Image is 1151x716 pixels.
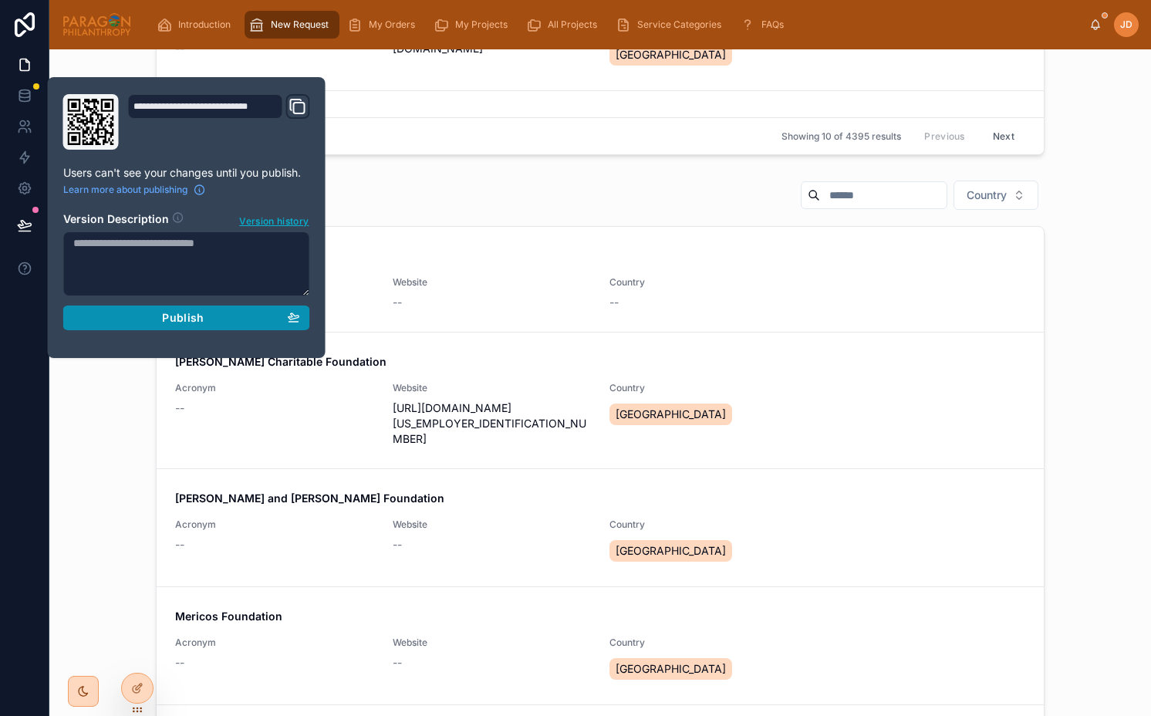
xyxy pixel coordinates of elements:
span: All Projects [548,19,597,31]
a: Friends-International Inc.AcronymWebsiteCountry [157,90,1044,208]
span: Introduction [178,19,231,31]
span: [GEOGRAPHIC_DATA] [616,47,726,62]
a: My Orders [343,11,426,39]
a: Introduction [152,11,241,39]
h2: Version Description [63,211,169,228]
strong: Mericos Foundation [175,610,282,623]
span: Website [393,518,592,531]
span: Service Categories [637,19,721,31]
span: Country [967,187,1007,203]
span: [GEOGRAPHIC_DATA] [616,407,726,422]
button: Next [982,124,1025,148]
div: Domain and Custom Link [128,94,310,150]
a: All Projects [521,11,608,39]
p: Users can't see your changes until you publish. [63,165,310,181]
span: Acronym [175,518,374,531]
span: Country [609,637,808,649]
span: -- [393,537,402,552]
button: Select Button [954,181,1038,210]
span: Learn more about publishing [63,184,187,196]
span: -- [609,295,619,310]
strong: [PERSON_NAME] and [PERSON_NAME] Foundation [175,491,444,505]
span: New Request [271,19,329,31]
span: FAQs [761,19,784,31]
span: -- [175,400,184,416]
a: [PERSON_NAME] and [PERSON_NAME] FoundationAcronym--Website--Country[GEOGRAPHIC_DATA] [157,468,1044,586]
span: Website [393,276,592,289]
span: [URL][DOMAIN_NAME][US_EMPLOYER_IDENTIFICATION_NUMBER] [393,400,592,447]
button: Publish [63,306,310,330]
span: -- [393,655,402,670]
span: Website [393,382,592,394]
img: App logo [62,12,132,37]
a: Confidence FoundationAcronym--Website--Country-- [157,227,1044,332]
a: FAQs [735,11,795,39]
span: Country [609,382,808,394]
span: My Orders [369,19,415,31]
span: Acronym [175,637,374,649]
button: Version history [238,211,309,228]
span: [GEOGRAPHIC_DATA] [616,543,726,559]
span: Publish [162,311,204,325]
span: Country [609,518,808,531]
span: [GEOGRAPHIC_DATA] [616,661,726,677]
a: Mericos FoundationAcronym--Website--Country[GEOGRAPHIC_DATA] [157,586,1044,704]
a: [PERSON_NAME] Charitable FoundationAcronym--Website[URL][DOMAIN_NAME][US_EMPLOYER_IDENTIFICATION_... [157,332,1044,468]
a: My Projects [429,11,518,39]
a: Service Categories [611,11,732,39]
span: My Projects [455,19,508,31]
span: Country [609,276,808,289]
div: scrollable content [144,8,1089,42]
span: Website [393,637,592,649]
span: -- [175,655,184,670]
span: Acronym [175,382,374,394]
span: JD [1120,19,1132,31]
span: -- [393,295,402,310]
span: -- [175,537,184,552]
span: Showing 10 of 4395 results [781,130,901,143]
strong: [PERSON_NAME] Charitable Foundation [175,355,386,368]
a: Learn more about publishing [63,184,206,196]
span: Version history [239,212,309,228]
a: New Request [245,11,339,39]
